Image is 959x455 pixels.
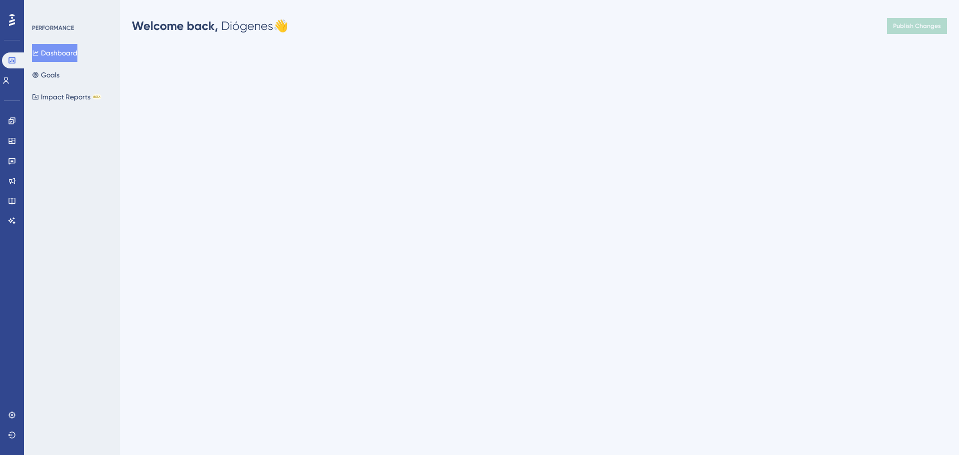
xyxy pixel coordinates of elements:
[32,66,59,84] button: Goals
[32,24,74,32] div: PERFORMANCE
[887,18,947,34] button: Publish Changes
[132,18,288,34] div: Diógenes 👋
[92,94,101,99] div: BETA
[893,22,941,30] span: Publish Changes
[32,88,101,106] button: Impact ReportsBETA
[132,18,218,33] span: Welcome back,
[32,44,77,62] button: Dashboard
